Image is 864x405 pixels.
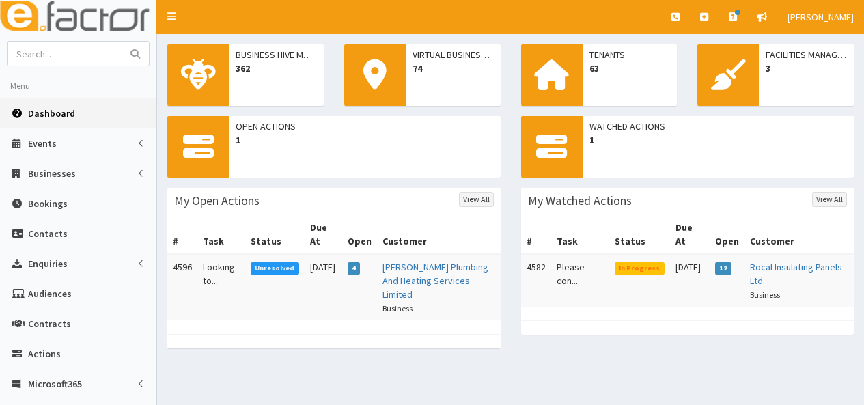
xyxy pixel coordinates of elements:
[715,262,732,275] span: 12
[812,192,847,207] a: View All
[305,215,342,254] th: Due At
[382,261,488,301] a: [PERSON_NAME] Plumbing And Heating Services Limited
[413,61,494,75] span: 74
[348,262,361,275] span: 4
[8,42,122,66] input: Search...
[710,215,744,254] th: Open
[413,48,494,61] span: Virtual Business Addresses
[197,254,245,320] td: Looking to...
[28,378,82,390] span: Microsoft365
[382,303,413,313] small: Business
[167,254,197,320] td: 4596
[589,48,671,61] span: Tenants
[28,197,68,210] span: Bookings
[28,107,75,120] span: Dashboard
[551,254,609,307] td: Please con...
[236,48,317,61] span: Business Hive Members
[766,61,847,75] span: 3
[28,348,61,360] span: Actions
[750,261,842,287] a: Rocal Insulating Panels Ltd.
[750,290,780,300] small: Business
[174,195,260,207] h3: My Open Actions
[28,318,71,330] span: Contracts
[377,215,501,254] th: Customer
[609,215,670,254] th: Status
[670,254,710,307] td: [DATE]
[236,61,317,75] span: 362
[744,215,854,254] th: Customer
[521,215,551,254] th: #
[528,195,632,207] h3: My Watched Actions
[305,254,342,320] td: [DATE]
[28,167,76,180] span: Businesses
[28,257,68,270] span: Enquiries
[342,215,377,254] th: Open
[589,133,848,147] span: 1
[197,215,245,254] th: Task
[251,262,299,275] span: Unresolved
[766,48,847,61] span: Facilities Management
[459,192,494,207] a: View All
[236,133,494,147] span: 1
[589,120,848,133] span: Watched Actions
[28,227,68,240] span: Contacts
[589,61,671,75] span: 63
[551,215,609,254] th: Task
[167,215,197,254] th: #
[28,288,72,300] span: Audiences
[670,215,710,254] th: Due At
[236,120,494,133] span: Open Actions
[615,262,665,275] span: In Progress
[28,137,57,150] span: Events
[245,215,305,254] th: Status
[521,254,551,307] td: 4582
[788,11,854,23] span: [PERSON_NAME]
